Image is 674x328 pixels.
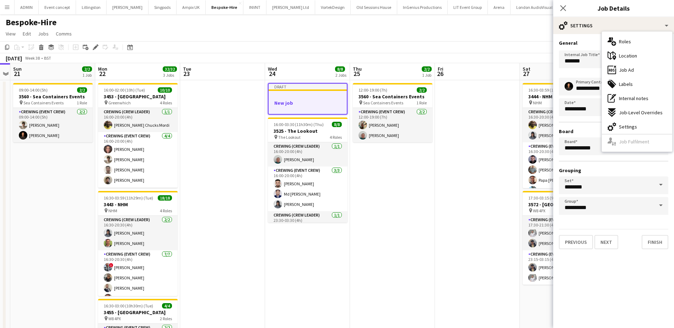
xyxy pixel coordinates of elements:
[98,93,178,100] h3: 3453 - [GEOGRAPHIC_DATA]
[268,83,347,115] app-job-card: DraftNew job
[104,87,145,93] span: 16:00-02:00 (10h) (Tue)
[559,167,668,174] h3: Grouping
[3,29,18,38] a: View
[268,166,347,211] app-card-role: Crewing (Event Crew)3/316:00-20:00 (4h)[PERSON_NAME]Md [PERSON_NAME][PERSON_NAME]
[269,100,347,106] h3: New job
[98,191,178,296] div: 16:30-03:59 (11h29m) (Tue)18/183443 - NHM NHM4 RolesCrewing (Crew Leader)2/216:30-20:30 (4h)[PERS...
[511,0,559,14] button: London AudioVisual
[330,135,342,140] span: 4 Roles
[109,263,113,267] span: !
[522,70,530,78] span: 27
[15,0,39,14] button: ADMIN
[397,0,448,14] button: InGenius Productions
[268,128,347,134] h3: 3525 - The Lookout
[352,70,362,78] span: 25
[160,208,172,213] span: 4 Roles
[278,135,301,140] span: The Lookout
[553,4,674,13] h3: Job Details
[332,122,342,127] span: 8/8
[268,142,347,166] app-card-role: Crewing (Crew Leader)1/116:00-20:00 (4h)[PERSON_NAME]
[97,70,107,78] span: 22
[523,191,602,285] app-job-card: 17:30-03:15 (9h45m) (Sun)4/43572 - [GEOGRAPHIC_DATA] W8 4PX2 RolesCrewing (Event Crew)2/217:30-21...
[44,55,51,61] div: BST
[13,83,93,142] app-job-card: 09:00-14:00 (5h)2/23560 - Sea Containers Events Sea Containers Events1 RoleCrewing (Event Crew)2/...
[523,216,602,250] app-card-role: Crewing (Event Crew)2/217:30-21:30 (4h)[PERSON_NAME][PERSON_NAME]
[23,31,31,37] span: Edit
[183,66,191,72] span: Tue
[335,72,346,78] div: 2 Jobs
[353,108,432,142] app-card-role: Crewing (Event Crew)2/212:00-19:00 (7h)[PERSON_NAME][PERSON_NAME]
[6,17,56,28] h1: Bespoke-Hire
[13,93,93,100] h3: 3560 - Sea Containers Events
[56,31,72,37] span: Comms
[363,100,403,105] span: Sea Containers Events
[206,0,243,14] button: Bespoke-Hire
[268,117,347,223] app-job-card: 16:00-03:30 (11h30m) (Thu)8/83525 - The Lookout The Lookout4 RolesCrewing (Crew Leader)1/116:00-2...
[98,83,178,188] app-job-card: 16:00-02:00 (10h) (Tue)10/103453 - [GEOGRAPHIC_DATA] Greenwhich4 RolesCrewing (Crew Leader)1/116:...
[619,67,634,73] span: Job Ad
[351,0,397,14] button: Old Sessions House
[77,87,87,93] span: 2/2
[53,29,75,38] a: Comms
[619,38,631,45] span: Roles
[437,70,443,78] span: 26
[594,235,618,249] button: Next
[98,108,178,132] app-card-role: Crewing (Crew Leader)1/116:00-20:00 (4h)[PERSON_NAME] Chucks Mordi
[353,93,432,100] h3: 3560 - Sea Containers Events
[98,66,107,72] span: Mon
[13,66,22,72] span: Sun
[160,316,172,321] span: 2 Roles
[104,195,153,201] span: 16:30-03:59 (11h29m) (Tue)
[12,70,22,78] span: 21
[353,83,432,142] app-job-card: 12:00-19:00 (7h)2/23560 - Sea Containers Events Sea Containers Events1 RoleCrewing (Event Crew)2/...
[98,309,178,316] h3: 3455 - [GEOGRAPHIC_DATA]
[269,84,347,89] div: Draft
[6,31,16,37] span: View
[108,208,117,213] span: NHM
[267,70,277,78] span: 24
[20,29,34,38] a: Edit
[523,83,602,188] div: 16:30-03:59 (11h29m) (Sun)18/183444 - NHM NHM4 RolesCrewing (Crew Leader)2/216:30-20:30 (4h)[PERS...
[315,0,351,14] button: VortekDesign
[6,55,22,62] div: [DATE]
[619,95,648,102] span: Internal notes
[523,142,602,230] app-card-role: Crewing (Event Crew)7/716:30-20:30 (4h)[PERSON_NAME][PERSON_NAME]Papa [PERSON_NAME][PERSON_NAME]
[149,0,177,14] button: Singpods
[422,72,431,78] div: 1 Job
[268,66,277,72] span: Wed
[358,87,387,93] span: 12:00-19:00 (7h)
[77,100,87,105] span: 1 Role
[353,66,362,72] span: Thu
[619,109,663,116] span: Job-Level Overrides
[19,87,48,93] span: 09:00-14:00 (5h)
[335,66,345,72] span: 8/8
[243,0,266,14] button: INVNT
[533,100,542,105] span: NHM
[422,66,432,72] span: 2/2
[619,124,637,130] span: Settings
[619,53,637,59] span: Location
[158,195,172,201] span: 18/18
[533,208,545,213] span: W8 4PX
[163,72,177,78] div: 3 Jobs
[35,29,52,38] a: Jobs
[163,66,177,72] span: 32/32
[268,211,347,235] app-card-role: Crewing (Crew Leader)1/123:30-03:30 (4h)
[559,40,668,46] h3: General
[98,132,178,187] app-card-role: Crewing (Event Crew)4/416:00-20:00 (4h)[PERSON_NAME][PERSON_NAME][PERSON_NAME][PERSON_NAME]
[438,66,443,72] span: Fri
[553,17,674,34] div: Settings
[619,81,633,87] span: Labels
[523,201,602,208] h3: 3572 - [GEOGRAPHIC_DATA]
[559,235,593,249] button: Previous
[528,87,578,93] span: 16:30-03:59 (11h29m) (Sun)
[98,201,178,208] h3: 3443 - NHM
[182,70,191,78] span: 23
[38,31,49,37] span: Jobs
[160,100,172,105] span: 4 Roles
[158,87,172,93] span: 10/10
